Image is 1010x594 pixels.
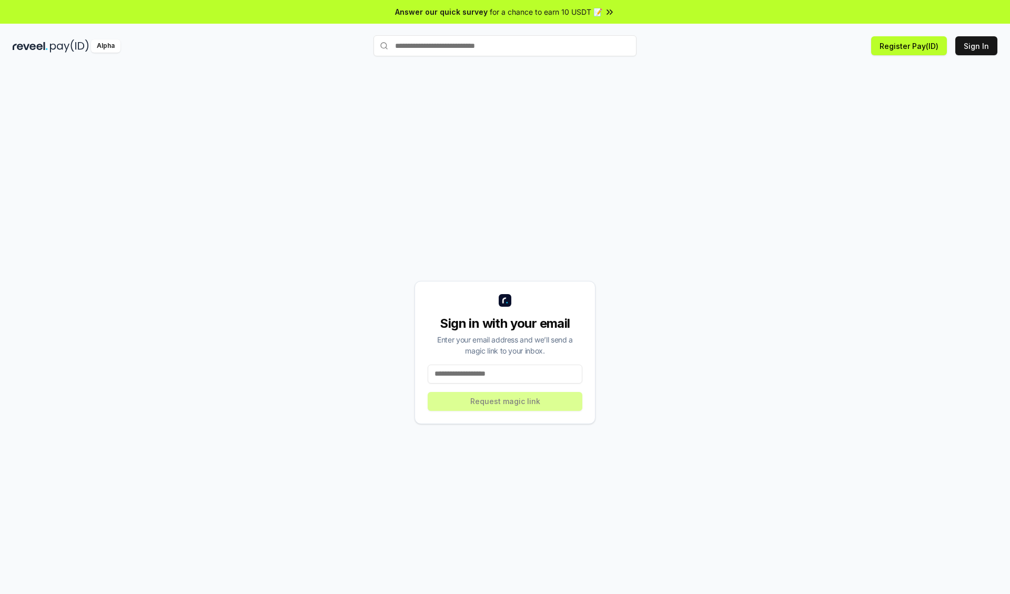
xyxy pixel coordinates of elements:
div: Alpha [91,39,120,53]
span: Answer our quick survey [395,6,488,17]
img: reveel_dark [13,39,48,53]
button: Sign In [955,36,997,55]
img: logo_small [499,294,511,307]
img: pay_id [50,39,89,53]
span: for a chance to earn 10 USDT 📝 [490,6,602,17]
div: Enter your email address and we’ll send a magic link to your inbox. [428,334,582,356]
button: Register Pay(ID) [871,36,947,55]
div: Sign in with your email [428,315,582,332]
